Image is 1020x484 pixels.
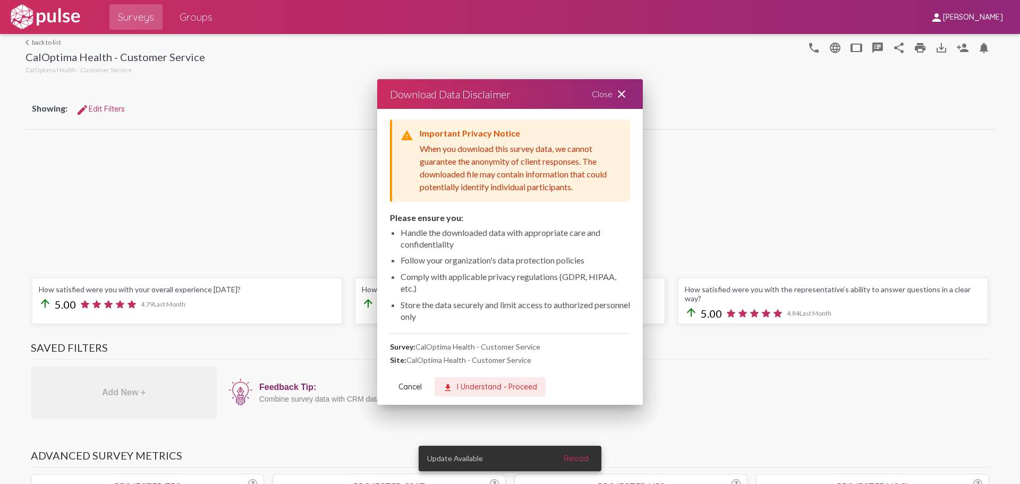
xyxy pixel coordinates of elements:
span: I Understand - Proceed [443,382,537,392]
li: Follow your organization's data protection policies [401,254,630,266]
img: white-logo.svg [8,4,82,30]
div: CalOptima Health - Customer Service [390,355,630,364]
strong: Site: [390,355,406,364]
div: Feedback Tip: [259,383,984,392]
span: Groups [180,7,212,27]
span: Showing: [32,103,67,113]
mat-icon: print [914,41,926,54]
mat-icon: close [615,88,628,100]
span: Cancel [398,382,422,392]
button: Cancel [390,377,430,396]
div: CalOptima Health - Customer Service [25,50,205,66]
div: Please ensure you: [390,213,630,223]
div: How satisfied were you with the representative’s ability to answer questions in a clear way? [685,285,981,303]
div: Close [579,79,643,109]
li: Handle the downloaded data with appropriate care and confidentiality [401,227,630,251]
span: Last Month [800,309,831,317]
mat-icon: arrow_upward [362,297,375,310]
span: Update Available [427,453,483,464]
div: Add New + [31,366,217,419]
span: 4.79 [141,300,185,308]
li: Comply with applicable privacy regulations (GDPR, HIPAA, etc.) [401,271,630,295]
mat-icon: Share [892,41,905,54]
mat-icon: Bell [977,41,990,54]
div: Important Privacy Notice [420,128,622,138]
span: Edit Filters [76,104,125,114]
mat-icon: Person [956,41,969,54]
div: CalOptima Health - Customer Service [390,342,630,351]
div: Download Data Disclaimer [390,86,511,103]
mat-icon: arrow_back_ios [25,39,32,46]
button: Reload [555,449,597,468]
span: Reload [564,454,589,463]
button: I Understand - Proceed [435,377,546,396]
mat-icon: download [443,383,453,393]
mat-icon: arrow_upward [685,306,698,319]
mat-icon: warning [401,129,413,142]
li: Store the data securely and limit access to authorized personnel only [401,299,630,323]
span: CalOptima Health - Customer Service [25,66,132,74]
div: How satisfied were you with your overall experience [DATE]? [39,285,335,294]
a: back to list [25,38,205,46]
span: Surveys [118,7,154,27]
span: 4.84 [787,309,831,317]
div: Combine survey data with CRM data to get a [PERSON_NAME] picture of customer interactions and sat... [259,395,984,403]
h3: Saved Filters [31,341,989,360]
span: 5.00 [701,307,722,320]
div: How satisfied were you with the representative’s ability to understand your needs? [362,285,658,294]
mat-icon: Edit Filters [76,104,89,116]
div: When you download this survey data, we cannot guarantee the anonymity of client responses. The do... [420,142,622,193]
mat-icon: tablet [850,41,863,54]
strong: Survey: [390,342,415,351]
span: [PERSON_NAME] [943,13,1003,22]
mat-icon: arrow_upward [39,297,52,310]
mat-icon: language [829,41,841,54]
span: Last Month [154,300,185,308]
mat-icon: Download [935,41,948,54]
mat-icon: language [807,41,820,54]
h3: Advanced Survey Metrics [31,449,989,468]
mat-icon: person [930,11,943,24]
img: icon12.png [227,377,254,407]
mat-icon: speaker_notes [871,41,884,54]
span: 5.00 [55,298,76,311]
